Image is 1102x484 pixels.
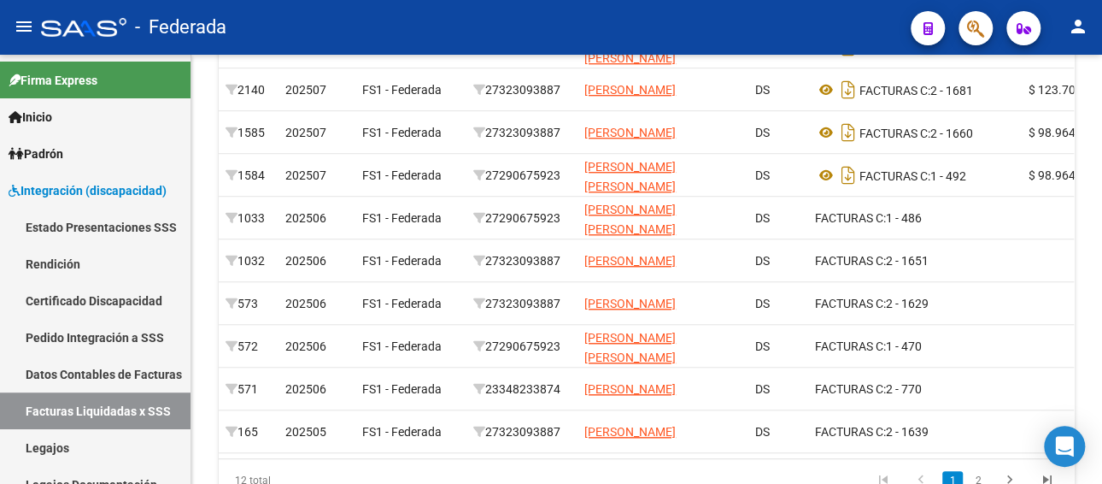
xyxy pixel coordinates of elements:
span: FACTURAS C: [815,297,886,310]
mat-icon: person [1068,16,1088,37]
div: 1033 [226,209,272,228]
span: FS1 - Federada [362,297,442,310]
span: FACTURAS C: [815,382,886,396]
span: [PERSON_NAME] [584,297,676,310]
div: 2 - 1651 [815,251,1015,271]
span: FS1 - Federada [362,211,442,225]
div: 572 [226,337,272,357]
span: 202506 [285,339,326,353]
i: Descargar documento [837,162,859,189]
span: 202507 [285,83,326,97]
div: 27323093887 [473,294,571,314]
span: FS1 - Federada [362,254,442,268]
i: Descargar documento [837,119,859,146]
span: FACTURAS C: [859,83,930,97]
div: 27290675923 [473,166,571,186]
span: FACTURAS C: [815,339,886,353]
span: DS [755,254,770,268]
span: DS [755,425,770,439]
span: 202507 [285,168,326,182]
div: 1 - 470 [815,337,1015,357]
div: 1585 [226,123,272,143]
span: [PERSON_NAME] [PERSON_NAME] [584,160,676,193]
div: 27323093887 [473,123,571,143]
span: FACTURAS C: [859,168,930,182]
i: Descargar documento [837,76,859,103]
span: FACTURAS C: [815,211,886,225]
span: FACTURAS C: [859,126,930,139]
span: [PERSON_NAME] [584,254,676,268]
div: 27323093887 [473,251,571,271]
span: DS [755,382,770,396]
div: 2 - 1681 [815,76,1015,103]
span: Inicio [9,108,52,127]
span: DS [755,168,770,182]
mat-icon: menu [14,16,34,37]
span: - Federada [135,9,226,46]
div: 2 - 1660 [815,119,1015,146]
span: DS [755,126,770,139]
span: Integración (discapacidad) [9,181,167,200]
span: FS1 - Federada [362,425,442,439]
div: 1584 [226,166,272,186]
span: FACTURAS C: [815,425,886,439]
div: Open Intercom Messenger [1044,426,1085,467]
span: 202506 [285,254,326,268]
div: 165 [226,422,272,442]
span: FACTURAS C: [815,254,886,268]
span: 202506 [285,382,326,396]
div: 1032 [226,251,272,271]
div: 27290675923 [473,337,571,357]
span: FS1 - Federada [362,339,442,353]
div: 27290675923 [473,209,571,228]
span: DS [755,211,770,225]
div: 2 - 1639 [815,422,1015,442]
span: 202506 [285,211,326,225]
span: FS1 - Federada [362,126,442,139]
span: Firma Express [9,71,97,90]
span: DS [755,83,770,97]
div: 573 [226,294,272,314]
span: [PERSON_NAME] [PERSON_NAME] [584,203,676,236]
span: $ 98.964,88 [1029,126,1092,139]
span: FS1 - Federada [362,168,442,182]
span: [PERSON_NAME] [584,83,676,97]
div: 27323093887 [473,80,571,100]
span: DS [755,339,770,353]
div: 1 - 492 [815,162,1015,189]
div: 23348233874 [473,380,571,399]
span: 202505 [285,425,326,439]
span: $ 98.964,88 [1029,168,1092,182]
span: 202506 [285,297,326,310]
span: Padrón [9,145,63,163]
span: [PERSON_NAME] [584,382,676,396]
div: 1 - 486 [815,209,1015,228]
span: DS [755,297,770,310]
span: [PERSON_NAME] [584,425,676,439]
div: 2 - 1629 [815,294,1015,314]
span: [PERSON_NAME] [584,126,676,139]
span: 202507 [285,126,326,139]
span: $ 123.706,10 [1029,83,1099,97]
span: FS1 - Federada [362,382,442,396]
div: 27323093887 [473,422,571,442]
div: 2140 [226,80,272,100]
span: FS1 - Federada [362,83,442,97]
span: [PERSON_NAME] [PERSON_NAME] [584,331,676,364]
div: 571 [226,380,272,399]
div: 2 - 770 [815,380,1015,399]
